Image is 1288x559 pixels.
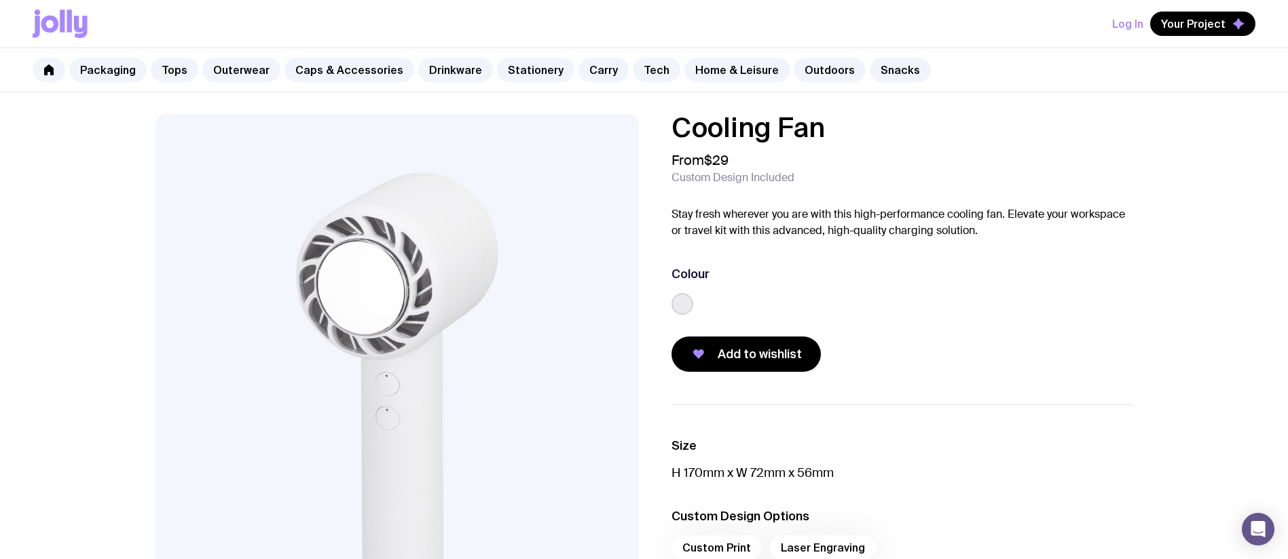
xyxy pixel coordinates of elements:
button: Log In [1112,12,1143,36]
a: Packaging [69,58,147,82]
a: Stationery [497,58,574,82]
a: Tops [151,58,198,82]
button: Your Project [1150,12,1255,36]
a: Outerwear [202,58,280,82]
p: H 170mm x W 72mm x 56mm [671,465,1133,481]
div: Open Intercom Messenger [1242,513,1274,545]
a: Home & Leisure [684,58,790,82]
h3: Custom Design Options [671,508,1133,524]
a: Drinkware [418,58,493,82]
span: Custom Design Included [671,171,794,185]
h1: Cooling Fan [671,114,1133,141]
a: Snacks [870,58,931,82]
p: Stay fresh wherever you are with this high-performance cooling fan. Elevate your workspace or tra... [671,206,1133,239]
button: Add to wishlist [671,336,821,372]
h3: Size [671,438,1133,454]
span: From [671,152,729,168]
a: Caps & Accessories [284,58,414,82]
span: Add to wishlist [718,346,802,362]
h3: Colour [671,266,710,282]
span: $29 [704,151,729,169]
span: Your Project [1161,17,1226,31]
a: Tech [633,58,680,82]
a: Carry [578,58,629,82]
a: Outdoors [794,58,866,82]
